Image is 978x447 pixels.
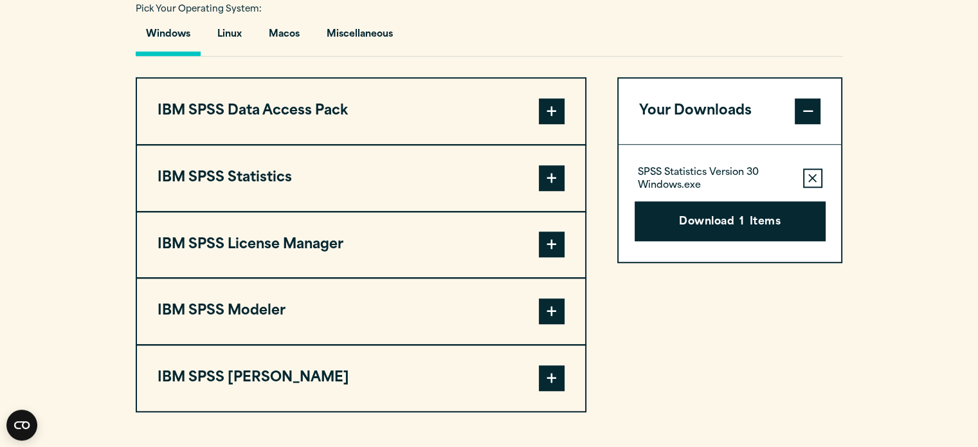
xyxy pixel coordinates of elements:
div: Your Downloads [619,144,842,262]
button: Your Downloads [619,78,842,144]
button: IBM SPSS [PERSON_NAME] [137,345,585,411]
button: IBM SPSS Data Access Pack [137,78,585,144]
button: IBM SPSS License Manager [137,212,585,278]
p: SPSS Statistics Version 30 Windows.exe [638,167,793,192]
button: Miscellaneous [316,19,403,56]
span: Pick Your Operating System: [136,5,262,14]
button: Download1Items [635,201,826,241]
button: Windows [136,19,201,56]
button: Open CMP widget [6,410,37,441]
button: Macos [258,19,310,56]
button: IBM SPSS Modeler [137,278,585,344]
span: 1 [739,214,744,231]
button: IBM SPSS Statistics [137,145,585,211]
button: Linux [207,19,252,56]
